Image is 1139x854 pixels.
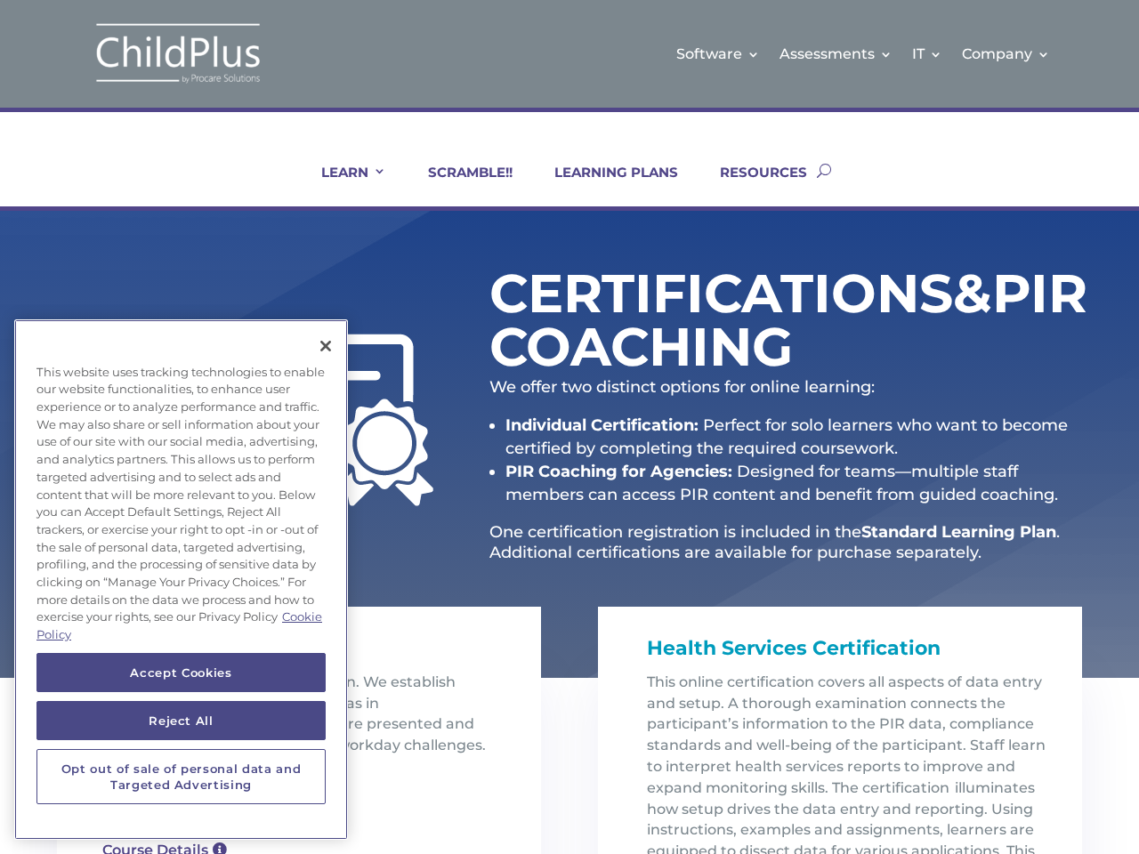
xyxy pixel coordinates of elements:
[36,653,326,692] button: Accept Cookies
[14,319,348,840] div: Cookie banner
[489,377,875,397] span: We offer two distinct options for online learning:
[698,164,807,206] a: RESOURCES
[14,355,348,653] div: This website uses tracking technologies to enable our website functionalities, to enhance user ex...
[861,522,1056,542] strong: Standard Learning Plan
[406,164,513,206] a: SCRAMBLE!!
[489,267,961,383] h1: Certifications PIR Coaching
[306,326,345,366] button: Close
[489,522,861,542] span: One certification registration is included in the
[299,164,386,206] a: LEARN
[14,319,348,840] div: Privacy
[489,522,1060,562] span: . Additional certifications are available for purchase separately.
[953,261,992,326] span: &
[505,462,732,481] strong: PIR Coaching for Agencies:
[505,414,1082,460] li: Perfect for solo learners who want to become certified by completing the required coursework.
[36,749,326,805] button: Opt out of sale of personal data and Targeted Advertising
[912,18,942,90] a: IT
[962,18,1050,90] a: Company
[676,18,760,90] a: Software
[780,18,893,90] a: Assessments
[36,701,326,740] button: Reject All
[505,460,1082,506] li: Designed for teams—multiple staff members can access PIR content and benefit from guided coaching.
[647,636,941,660] span: Health Services Certification
[505,415,699,435] strong: Individual Certification:
[532,164,678,206] a: LEARNING PLANS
